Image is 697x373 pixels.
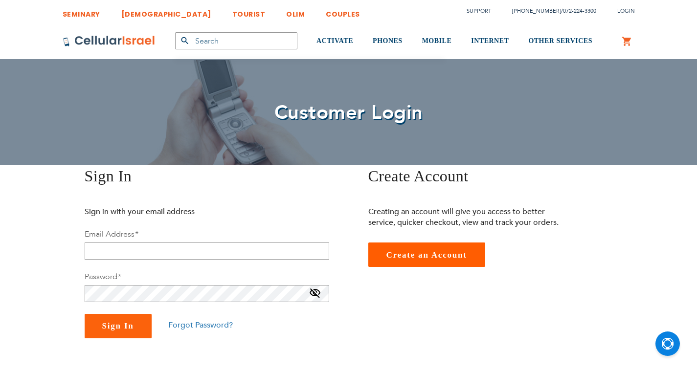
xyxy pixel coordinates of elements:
[316,23,353,60] a: ACTIVATE
[63,35,156,47] img: Cellular Israel Logo
[85,271,121,282] label: Password
[512,7,561,15] a: [PHONE_NUMBER]
[168,320,233,330] a: Forgot Password?
[85,229,138,240] label: Email Address
[368,206,566,228] p: Creating an account will give you access to better service, quicker checkout, view and track your...
[85,314,152,338] button: Sign In
[121,2,211,21] a: [DEMOGRAPHIC_DATA]
[175,32,297,49] input: Search
[422,37,452,44] span: MOBILE
[232,2,266,21] a: TOURIST
[316,37,353,44] span: ACTIVATE
[286,2,305,21] a: OLIM
[528,23,592,60] a: OTHER SERVICES
[471,23,509,60] a: INTERNET
[85,167,132,185] span: Sign In
[373,23,403,60] a: PHONES
[326,2,360,21] a: COUPLES
[274,99,423,126] span: Customer Login
[386,250,467,260] span: Create an Account
[373,37,403,44] span: PHONES
[85,242,329,260] input: Email
[471,37,509,44] span: INTERNET
[422,23,452,60] a: MOBILE
[368,167,469,185] span: Create Account
[502,4,596,18] li: /
[63,2,100,21] a: SEMINARY
[85,206,283,217] p: Sign in with your email address
[563,7,596,15] a: 072-224-3300
[467,7,491,15] a: Support
[368,242,485,267] a: Create an Account
[102,321,134,330] span: Sign In
[528,37,592,44] span: OTHER SERVICES
[617,7,635,15] span: Login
